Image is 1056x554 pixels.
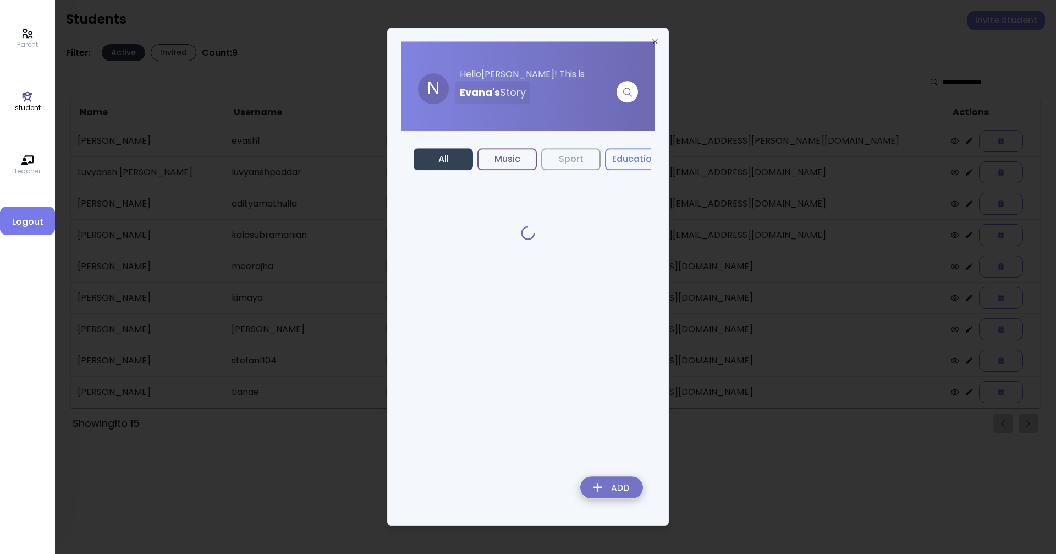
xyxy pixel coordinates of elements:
button: Sport [541,148,601,170]
h3: Evana 's [460,81,526,104]
div: N [418,73,449,104]
button: All [414,148,473,170]
p: Hello [PERSON_NAME] ! This is [455,68,638,81]
span: Story [500,85,526,99]
img: addRecordLogo [571,470,652,509]
button: Education [605,148,664,170]
button: Music [477,148,537,170]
